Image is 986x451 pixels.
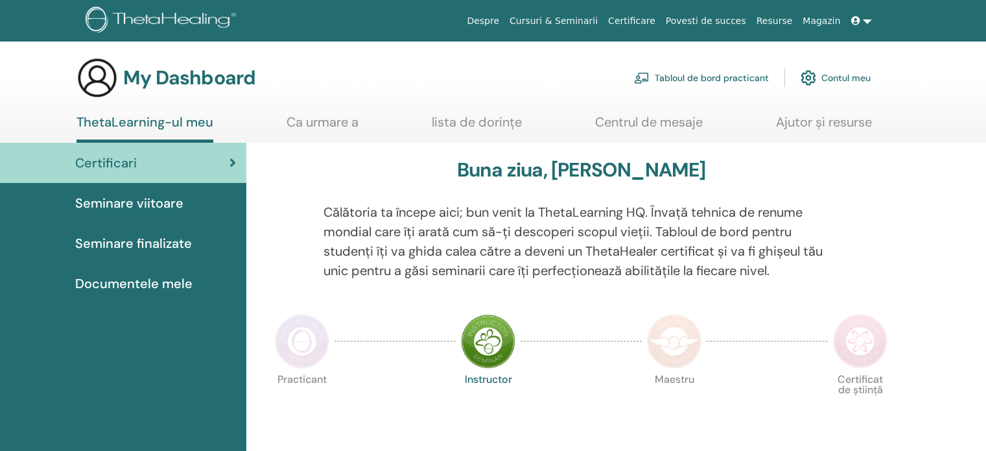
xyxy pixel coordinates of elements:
a: lista de dorințe [432,114,522,140]
p: Practicant [275,374,329,429]
p: Călătoria ta începe aici; bun venit la ThetaLearning HQ. Învață tehnica de renume mondial care îț... [323,202,839,280]
img: Practitioner [275,314,329,369]
a: Despre [462,9,504,33]
a: Ajutor și resurse [776,114,872,140]
span: Certificari [75,153,137,173]
a: ThetaLearning-ul meu [76,114,213,143]
img: Certificate of Science [833,314,887,369]
img: logo.png [86,6,241,36]
img: cog.svg [801,67,816,89]
img: Instructor [461,314,515,369]
h3: Buna ziua, [PERSON_NAME] [457,158,706,182]
p: Certificat de știință [833,374,887,429]
span: Documentele mele [75,274,193,293]
a: Magazin [797,9,845,33]
h3: My Dashboard [123,66,255,90]
a: Contul meu [801,64,871,92]
span: Seminare viitoare [75,193,183,213]
p: Instructor [461,374,515,429]
a: Certificare [603,9,661,33]
span: Seminare finalizate [75,234,192,253]
a: Centrul de mesaje [595,114,703,140]
img: generic-user-icon.jpg [76,57,118,99]
a: Ca urmare a [287,114,358,140]
a: Resurse [751,9,798,33]
img: chalkboard-teacher.svg [634,72,650,84]
p: Maestru [647,374,701,429]
a: Cursuri & Seminarii [504,9,603,33]
img: Master [647,314,701,369]
a: Tabloul de bord practicant [634,64,769,92]
a: Povesti de succes [661,9,751,33]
